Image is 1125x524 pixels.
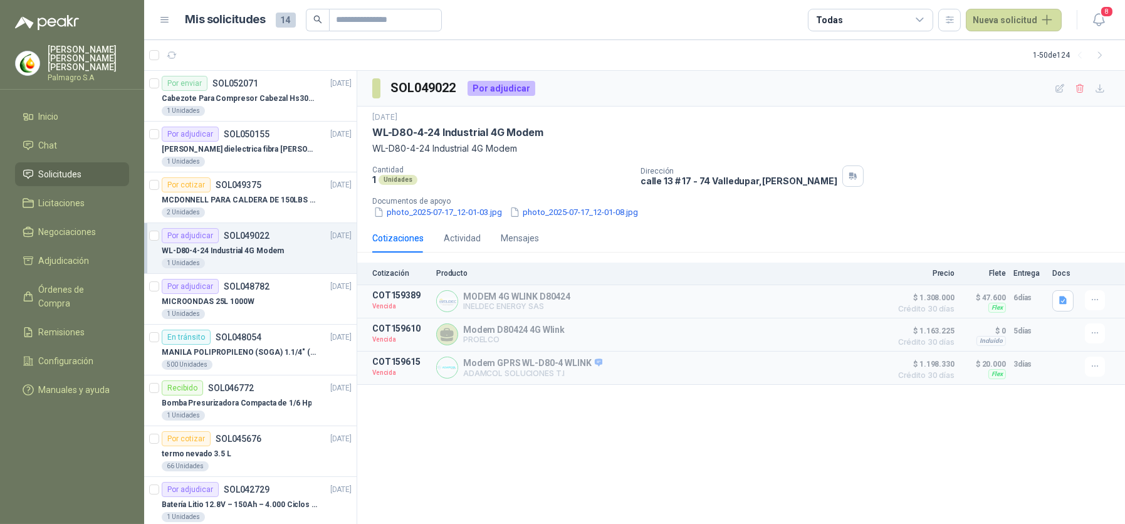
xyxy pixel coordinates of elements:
span: search [313,15,322,24]
span: $ 1.308.000 [892,290,955,305]
span: Configuración [39,354,94,368]
p: [DATE] [372,112,397,123]
div: 1 Unidades [162,411,205,421]
a: Adjudicación [15,249,129,273]
div: Por adjudicar [468,81,535,96]
p: Entrega [1013,269,1045,278]
div: Unidades [379,175,417,185]
img: Company Logo [437,357,458,378]
p: Vencida [372,367,429,379]
p: $ 0 [962,323,1006,338]
a: En tránsitoSOL048054[DATE] MANILA POLIPROPILENO (SOGA) 1.1/4" (32MM) marca tesicol500 Unidades [144,325,357,375]
div: Por adjudicar [162,228,219,243]
div: 1 Unidades [162,157,205,167]
div: En tránsito [162,330,211,345]
span: Remisiones [39,325,85,339]
p: [DATE] [330,179,352,191]
p: SOL048054 [216,333,261,342]
p: WL-D80-4-24 Industrial 4G Modem [372,126,543,139]
p: [DATE] [330,128,352,140]
button: photo_2025-07-17_12-01-08.jpg [508,206,639,219]
div: 1 Unidades [162,258,205,268]
p: COT159389 [372,290,429,300]
p: [PERSON_NAME] [PERSON_NAME] [PERSON_NAME] [48,45,129,71]
span: Crédito 30 días [892,338,955,346]
a: Inicio [15,105,129,128]
a: Chat [15,134,129,157]
p: Cantidad [372,165,631,174]
span: Crédito 30 días [892,372,955,379]
p: [DATE] [330,230,352,242]
p: Flete [962,269,1006,278]
a: Remisiones [15,320,129,344]
p: PROELCO [463,335,565,344]
p: ADAMCOL SOLUCIONES T.I [463,369,602,378]
p: Modem D80424 4G Wlink [463,325,565,335]
span: Órdenes de Compra [39,283,117,310]
p: Docs [1052,269,1077,278]
p: 5 días [1013,323,1045,338]
p: Dirección [641,167,837,176]
p: Batería Litio 12.8V – 150Ah – 4.000 Ciclos al 80% - 18Kg – Plástica [162,499,318,511]
p: SOL046772 [208,384,254,392]
a: Negociaciones [15,220,129,244]
div: Incluido [976,336,1006,346]
a: Órdenes de Compra [15,278,129,315]
p: SOL045676 [216,434,261,443]
div: 1 Unidades [162,106,205,116]
p: SOL049375 [216,181,261,189]
p: Cabezote Para Compresor Cabezal Hs3065a Nuevo Marca 3hp [162,93,318,105]
div: Por enviar [162,76,207,91]
a: Licitaciones [15,191,129,215]
p: WL-D80-4-24 Industrial 4G Modem [372,142,1110,155]
a: Por cotizarSOL045676[DATE] termo nevado 3.5 L66 Unidades [144,426,357,477]
div: Por adjudicar [162,127,219,142]
p: MANILA POLIPROPILENO (SOGA) 1.1/4" (32MM) marca tesicol [162,347,318,359]
p: Precio [892,269,955,278]
h1: Mis solicitudes [186,11,266,29]
a: Por adjudicarSOL050155[DATE] [PERSON_NAME] dielectrica fibra [PERSON_NAME] extensible triple1 Uni... [144,122,357,172]
a: Manuales y ayuda [15,378,129,402]
div: Por cotizar [162,177,211,192]
p: MODEM 4G WLINK D80424 [463,291,570,301]
p: [DATE] [330,281,352,293]
a: Por adjudicarSOL049022[DATE] WL-D80-4-24 Industrial 4G Modem1 Unidades [144,223,357,274]
div: Por adjudicar [162,482,219,497]
div: 1 Unidades [162,309,205,319]
p: COT159610 [372,323,429,333]
button: Nueva solicitud [966,9,1062,31]
h3: SOL049022 [390,78,458,98]
p: [DATE] [330,78,352,90]
p: [PERSON_NAME] dielectrica fibra [PERSON_NAME] extensible triple [162,144,318,155]
span: $ 1.163.225 [892,323,955,338]
p: [DATE] [330,382,352,394]
p: Documentos de apoyo [372,197,1120,206]
span: Adjudicación [39,254,90,268]
p: Vencida [372,300,429,313]
div: Recibido [162,380,203,396]
p: 3 días [1013,357,1045,372]
div: Flex [988,303,1006,313]
a: Solicitudes [15,162,129,186]
span: $ 1.198.330 [892,357,955,372]
p: SOL050155 [224,130,269,139]
a: Por enviarSOL052071[DATE] Cabezote Para Compresor Cabezal Hs3065a Nuevo Marca 3hp1 Unidades [144,71,357,122]
button: 8 [1087,9,1110,31]
div: Por adjudicar [162,279,219,294]
p: Vencida [372,333,429,346]
span: Crédito 30 días [892,305,955,313]
span: Solicitudes [39,167,82,181]
a: Por cotizarSOL049375[DATE] MCDONNELL PARA CALDERA DE 150LBS CON FDC2 Unidades [144,172,357,223]
div: 1 - 50 de 124 [1033,45,1110,65]
div: Por cotizar [162,431,211,446]
p: termo nevado 3.5 L [162,448,231,460]
span: 14 [276,13,296,28]
img: Company Logo [16,51,39,75]
p: [DATE] [330,433,352,445]
div: 1 Unidades [162,512,205,522]
p: MICROONDAS 25L 1000W [162,296,254,308]
div: Actividad [444,231,481,245]
p: COT159615 [372,357,429,367]
p: [DATE] [330,332,352,343]
div: 2 Unidades [162,207,205,217]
